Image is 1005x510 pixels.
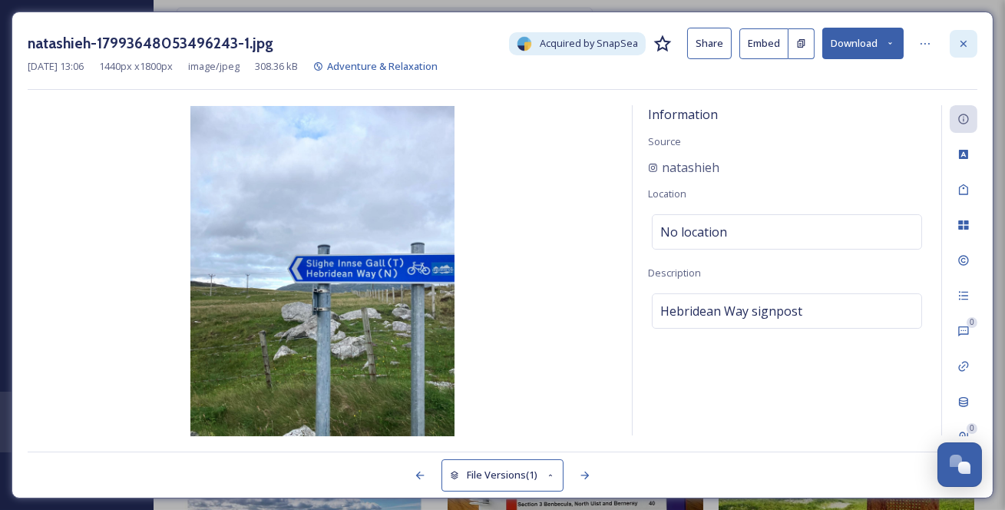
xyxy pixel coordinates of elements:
[822,28,904,59] button: Download
[660,302,802,320] span: Hebridean Way signpost
[28,59,84,74] span: [DATE] 13:06
[648,106,718,123] span: Information
[937,442,982,487] button: Open Chat
[739,28,788,59] button: Embed
[255,59,298,74] span: 308.36 kB
[327,59,438,73] span: Adventure & Relaxation
[660,223,727,241] span: No location
[648,187,686,200] span: Location
[99,59,173,74] span: 1440 px x 1800 px
[648,134,681,148] span: Source
[967,317,977,328] div: 0
[662,158,719,177] span: natashieh
[28,106,617,436] img: natashieh-17993648053496243-1.jpg
[517,36,532,51] img: snapsea-logo.png
[28,32,273,55] h3: natashieh-17993648053496243-1.jpg
[648,158,719,177] a: natashieh
[648,266,701,280] span: Description
[687,28,732,59] button: Share
[441,459,564,491] button: File Versions(1)
[967,423,977,434] div: 0
[188,59,240,74] span: image/jpeg
[540,36,638,51] span: Acquired by SnapSea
